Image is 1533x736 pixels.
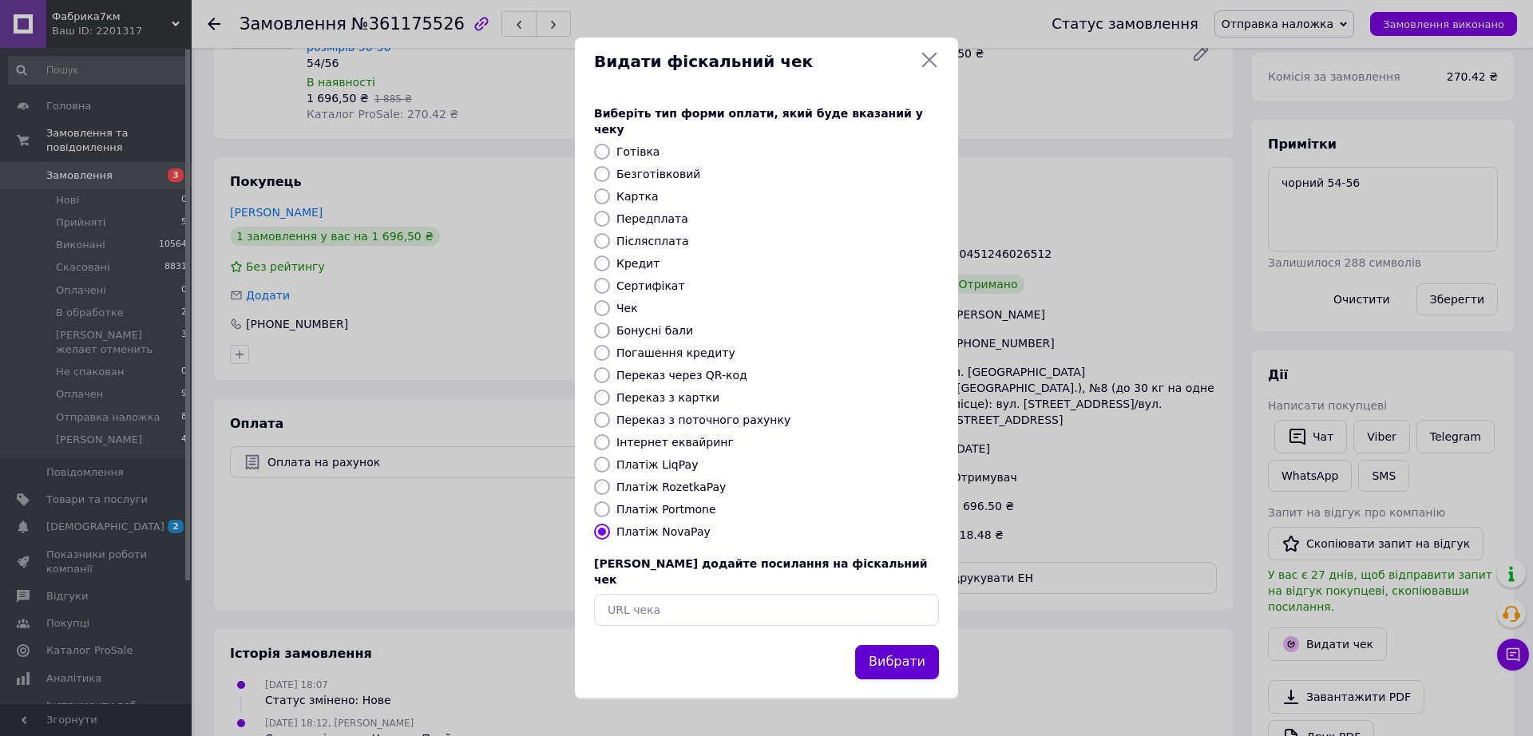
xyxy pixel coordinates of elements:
label: Платіж LiqPay [616,458,698,471]
label: Чек [616,302,638,315]
label: Переказ через QR-код [616,369,747,382]
label: Безготівковий [616,168,700,180]
label: Інтернет еквайринг [616,436,734,449]
label: Готівка [616,145,660,158]
input: URL чека [594,594,939,626]
label: Післясплата [616,235,689,247]
label: Погашення кредиту [616,346,735,359]
label: Платіж Portmone [616,503,716,516]
span: Виберіть тип форми оплати, який буде вказаний у чеку [594,107,923,136]
label: Платіж NovaPay [616,525,711,538]
span: Видати фіскальний чек [594,50,913,73]
label: Переказ з картки [616,391,719,404]
button: Вибрати [855,645,939,679]
label: Сертифікат [616,279,685,292]
label: Переказ з поточного рахунку [616,414,790,426]
label: Бонусні бали [616,324,693,337]
span: [PERSON_NAME] додайте посилання на фіскальний чек [594,557,928,586]
label: Платіж RozetkaPay [616,481,726,493]
label: Картка [616,190,659,203]
label: Передплата [616,212,688,225]
label: Кредит [616,257,660,270]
